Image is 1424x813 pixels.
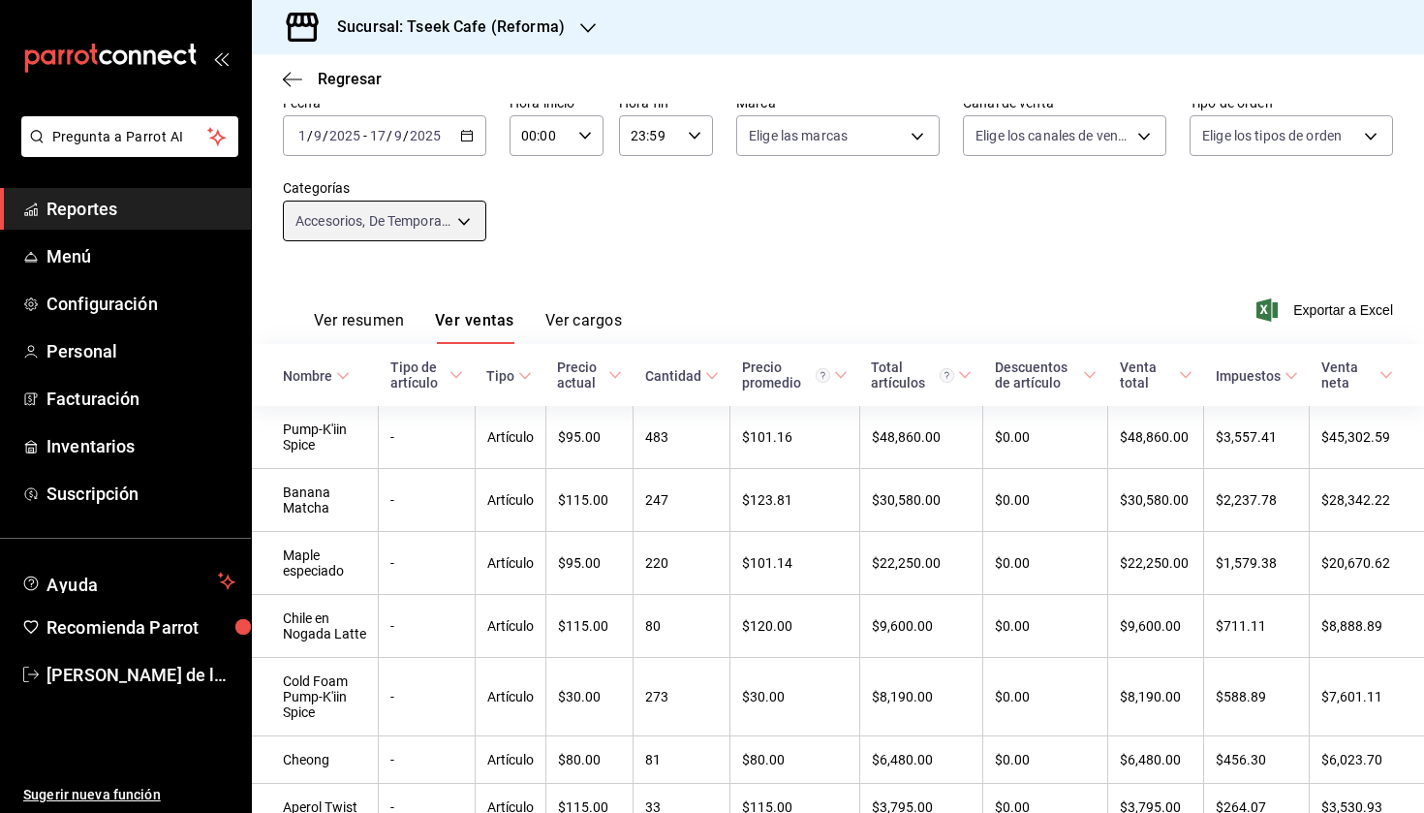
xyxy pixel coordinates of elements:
[409,128,442,143] input: ----
[545,736,633,784] td: $80.00
[983,658,1108,736] td: $0.00
[23,785,235,805] span: Sugerir nueva función
[252,595,379,658] td: Chile en Nogada Latte
[871,360,971,391] span: Total artículos
[1108,469,1204,532] td: $30,580.00
[1260,298,1393,322] button: Exportar a Excel
[46,291,235,317] span: Configuración
[390,360,464,391] span: Tipo de artículo
[742,360,831,391] div: Precio promedio
[283,368,350,384] span: Nombre
[1108,532,1204,595] td: $22,250.00
[46,386,235,412] span: Facturación
[322,16,565,39] h3: Sucursal: Tseek Cafe (Reforma)
[975,126,1130,145] span: Elige los canales de venta
[1310,532,1424,595] td: $20,670.62
[486,368,514,384] div: Tipo
[318,70,382,88] span: Regresar
[486,368,532,384] span: Tipo
[1310,406,1424,469] td: $45,302.59
[730,406,860,469] td: $101.16
[983,469,1108,532] td: $0.00
[1204,469,1310,532] td: $2,237.78
[859,595,982,658] td: $9,600.00
[545,595,633,658] td: $115.00
[295,211,450,231] span: Accesorios, De Temporada
[314,311,404,344] button: Ver resumen
[21,116,238,157] button: Pregunta a Parrot AI
[14,141,238,161] a: Pregunta a Parrot AI
[379,469,476,532] td: -
[475,532,545,595] td: Artículo
[46,196,235,222] span: Reportes
[1216,368,1298,384] span: Impuestos
[1310,595,1424,658] td: $8,888.89
[52,127,208,147] span: Pregunta a Parrot AI
[619,96,713,109] label: Hora fin
[634,658,730,736] td: 273
[1202,126,1342,145] span: Elige los tipos de orden
[645,368,701,384] div: Cantidad
[730,595,860,658] td: $120.00
[283,181,486,195] label: Categorías
[859,469,982,532] td: $30,580.00
[859,658,982,736] td: $8,190.00
[545,469,633,532] td: $115.00
[475,406,545,469] td: Artículo
[995,360,1079,391] div: Descuentos de artículo
[379,532,476,595] td: -
[46,662,235,688] span: [PERSON_NAME] de la [PERSON_NAME]
[859,532,982,595] td: $22,250.00
[1321,360,1393,391] span: Venta neta
[634,595,730,658] td: 80
[393,128,403,143] input: --
[387,128,392,143] span: /
[634,532,730,595] td: 220
[283,70,382,88] button: Regresar
[1204,595,1310,658] td: $711.11
[1310,469,1424,532] td: $28,342.22
[1204,406,1310,469] td: $3,557.41
[1120,360,1192,391] span: Venta total
[252,658,379,736] td: Cold Foam Pump-K'iin Spice
[1108,736,1204,784] td: $6,480.00
[379,736,476,784] td: -
[363,128,367,143] span: -
[252,532,379,595] td: Maple especiado
[995,360,1097,391] span: Descuentos de artículo
[403,128,409,143] span: /
[475,469,545,532] td: Artículo
[730,532,860,595] td: $101.14
[983,532,1108,595] td: $0.00
[252,469,379,532] td: Banana Matcha
[1310,736,1424,784] td: $6,023.70
[816,368,830,383] svg: Precio promedio = Total artículos / cantidad
[475,595,545,658] td: Artículo
[46,570,210,593] span: Ayuda
[252,736,379,784] td: Cheong
[297,128,307,143] input: --
[1204,736,1310,784] td: $456.30
[1204,658,1310,736] td: $588.89
[634,469,730,532] td: 247
[46,338,235,364] span: Personal
[283,96,486,109] label: Fecha
[730,469,860,532] td: $123.81
[1204,532,1310,595] td: $1,579.38
[983,736,1108,784] td: $0.00
[545,658,633,736] td: $30.00
[983,406,1108,469] td: $0.00
[213,50,229,66] button: open_drawer_menu
[314,311,622,344] div: navigation tabs
[634,736,730,784] td: 81
[379,658,476,736] td: -
[545,532,633,595] td: $95.00
[545,406,633,469] td: $95.00
[1108,595,1204,658] td: $9,600.00
[557,360,621,391] span: Precio actual
[1321,360,1376,391] div: Venta neta
[1120,360,1175,391] div: Venta total
[283,368,332,384] div: Nombre
[634,406,730,469] td: 483
[749,126,848,145] span: Elige las marcas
